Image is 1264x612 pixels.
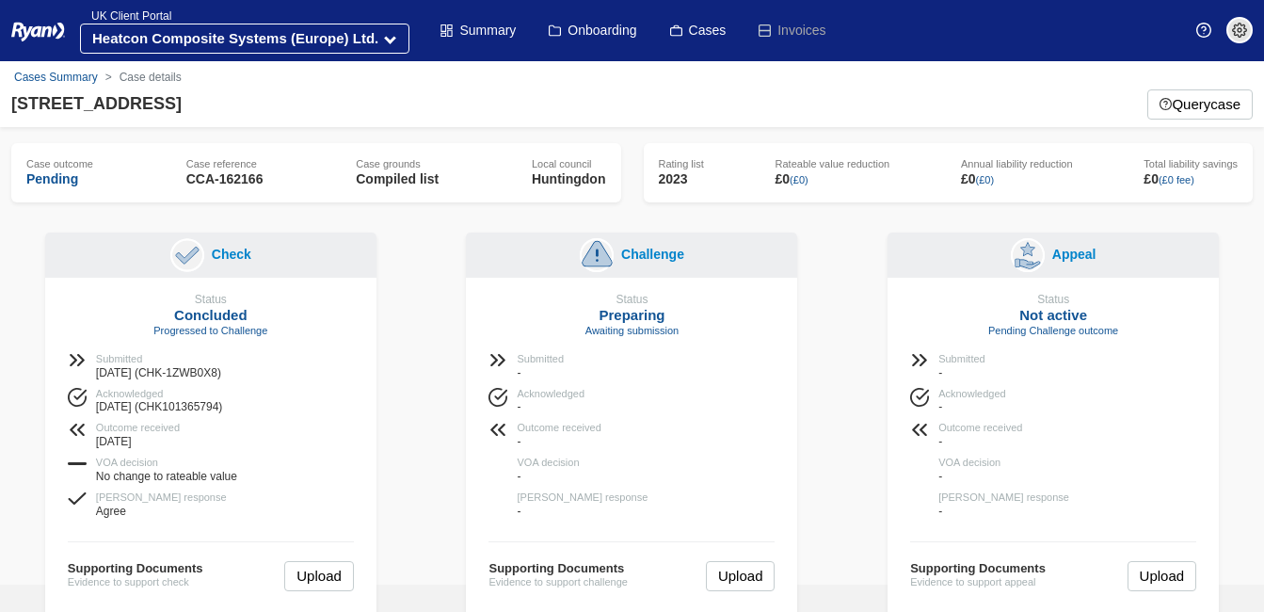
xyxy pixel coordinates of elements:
[68,561,275,576] div: Supporting Documents
[488,561,696,591] div: Evidence to support challenge
[938,400,1006,414] div: -
[135,400,222,413] span: (CHK101365794)
[517,353,564,366] div: Submitted
[1128,561,1197,591] button: Upload
[659,158,704,171] div: Rating list
[68,561,275,591] div: Evidence to support check
[938,491,1069,505] div: [PERSON_NAME] response
[96,388,223,401] div: Acknowledged
[96,435,132,448] time: [DATE]
[1144,171,1238,188] div: £0
[186,158,264,171] div: Case reference
[68,307,354,325] div: Concluded
[938,366,985,380] div: -
[96,491,227,505] div: [PERSON_NAME] response
[80,24,409,54] button: Heatcon Composite Systems (Europe) Ltd.
[284,561,354,591] button: Upload
[532,158,606,171] div: Local council
[1232,23,1247,38] img: settings
[356,171,439,188] div: Compiled list
[938,388,1006,401] div: Acknowledged
[910,561,1117,591] div: Evidence to support appeal
[1210,96,1240,112] span: case
[938,505,1069,519] div: -
[1147,89,1253,120] button: Querycase
[938,353,985,366] div: Submitted
[135,366,221,379] span: (CHK-1ZWB0X8)
[488,325,775,338] div: Awaiting submission
[517,388,584,401] div: Acknowledged
[1159,174,1194,185] span: (£0 fee)
[186,171,264,188] div: CCA-162166
[96,457,237,470] div: VOA decision
[1045,245,1096,265] div: Appeal
[961,158,1073,171] div: Annual liability reduction
[938,470,1000,484] div: -
[776,171,890,188] div: £0
[92,30,378,46] strong: Heatcon Composite Systems (Europe) Ltd.
[976,174,995,185] span: (£0)
[68,293,354,307] div: Status
[910,307,1196,325] div: Not active
[910,325,1196,338] div: Pending Challenge outcome
[96,422,180,435] div: Outcome received
[706,561,776,591] button: Upload
[961,171,1073,188] div: £0
[98,69,182,86] li: Case details
[80,9,171,23] span: UK Client Portal
[938,422,1022,435] div: Outcome received
[614,245,684,265] div: Challenge
[204,245,251,265] div: Check
[488,561,696,576] div: Supporting Documents
[532,171,606,188] div: Huntingdon
[26,158,93,171] div: Case outcome
[938,435,1022,449] div: -
[96,470,237,484] div: No change to rateable value
[1196,23,1211,38] img: Help
[96,505,227,519] div: Agree
[517,435,600,449] div: -
[14,71,98,84] a: Cases Summary
[517,470,579,484] div: -
[488,293,775,307] div: Status
[790,174,808,185] span: (£0)
[517,422,600,435] div: Outcome received
[517,457,579,470] div: VOA decision
[488,307,775,325] div: Preparing
[938,457,1000,470] div: VOA decision
[517,505,648,519] div: -
[96,353,221,366] div: Submitted
[68,325,354,338] div: Progressed to Challenge
[517,491,648,505] div: [PERSON_NAME] response
[96,366,132,379] time: [DATE]
[11,91,182,117] div: [STREET_ADDRESS]
[659,171,704,188] div: 2023
[26,171,93,188] div: Pending
[517,400,584,414] div: -
[96,400,132,413] time: [DATE]
[910,293,1196,307] div: Status
[356,158,439,171] div: Case grounds
[910,561,1117,576] div: Supporting Documents
[776,158,890,171] div: Rateable value reduction
[1144,158,1238,171] div: Total liability savings
[517,366,564,380] div: -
